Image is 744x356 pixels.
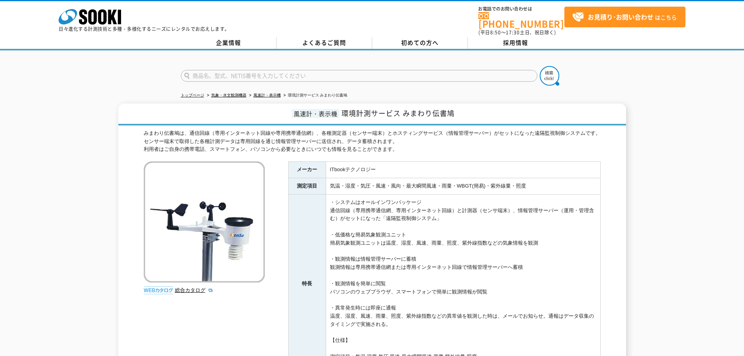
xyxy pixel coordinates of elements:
[59,27,230,31] p: 日々進化する計測技術と多種・多様化するニーズにレンタルでお応えします。
[478,7,564,11] span: お電話でのお問い合わせは
[144,129,601,154] div: みまわり伝書鳩は、通信回線（専用インターネット回線や専用携帯通信網）、各種測定器（センサー端末）とホスティングサービス（情報管理サーバー）がセットになった遠隔監視制御システムです。 センサー端末...
[588,12,653,21] strong: お見積り･お問い合わせ
[478,29,556,36] span: (平日 ～ 土日、祝日除く)
[144,286,173,294] img: webカタログ
[490,29,501,36] span: 8:50
[372,37,468,49] a: 初めての方へ
[341,108,455,118] span: 環境計測サービス みまわり伝書鳩
[401,38,439,47] span: 初めての方へ
[253,93,281,97] a: 風速計・表示機
[572,11,677,23] span: はこちら
[181,37,277,49] a: 企業情報
[288,162,326,178] th: メーカー
[288,178,326,195] th: 測定項目
[181,93,204,97] a: トップページ
[478,12,564,28] a: [PHONE_NUMBER]
[468,37,564,49] a: 採用情報
[292,109,339,118] span: 風速計・表示機
[540,66,559,86] img: btn_search.png
[326,162,600,178] td: ITbookテクノロジー
[144,161,265,283] img: 環境計測サービス みまわり伝書鳩
[506,29,520,36] span: 17:30
[277,37,372,49] a: よくあるご質問
[181,70,537,82] input: 商品名、型式、NETIS番号を入力してください
[564,7,685,27] a: お見積り･お問い合わせはこちら
[282,91,348,100] li: 環境計測サービス みまわり伝書鳩
[211,93,246,97] a: 気象・水文観測機器
[326,178,600,195] td: 気温・湿度・気圧・風速・風向・最大瞬間風速・雨量・WBGT(簡易)・紫外線量・照度
[175,287,213,293] a: 総合カタログ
